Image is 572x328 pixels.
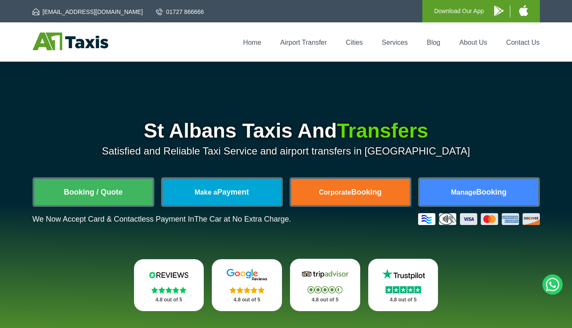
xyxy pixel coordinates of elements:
[494,5,504,16] img: A1 Taxis Android App
[34,179,153,205] a: Booking / Quote
[434,6,484,16] p: Download Our App
[194,215,291,223] span: The Car at No Extra Charge.
[319,189,351,196] span: Corporate
[460,39,487,46] a: About Us
[290,259,360,311] a: Tripadvisor Stars 4.8 out of 5
[221,295,273,305] p: 4.8 out of 5
[163,179,281,205] a: Make aPayment
[337,119,428,142] span: Transfers
[280,39,327,46] a: Airport Transfer
[143,295,195,305] p: 4.8 out of 5
[212,259,282,311] a: Google Stars 4.8 out of 5
[151,287,186,293] img: Stars
[378,295,429,305] p: 4.8 out of 5
[506,39,539,46] a: Contact Us
[378,268,429,281] img: Trustpilot
[451,189,476,196] span: Manage
[33,8,143,16] a: [EMAIL_ADDRESS][DOMAIN_NAME]
[134,259,204,311] a: Reviews.io Stars 4.8 out of 5
[143,268,194,281] img: Reviews.io
[418,213,540,225] img: Credit And Debit Cards
[427,39,440,46] a: Blog
[222,268,272,281] img: Google
[33,33,108,50] img: A1 Taxis St Albans LTD
[519,5,528,16] img: A1 Taxis iPhone App
[33,215,291,224] p: We Now Accept Card & Contactless Payment In
[346,39,363,46] a: Cities
[243,39,261,46] a: Home
[156,8,204,16] a: 01727 866666
[230,287,265,293] img: Stars
[299,295,351,305] p: 4.8 out of 5
[194,189,217,196] span: Make a
[291,179,410,205] a: CorporateBooking
[368,259,438,311] a: Trustpilot Stars 4.8 out of 5
[307,286,342,293] img: Stars
[33,121,540,141] h1: St Albans Taxis And
[420,179,538,205] a: ManageBooking
[382,39,408,46] a: Services
[33,145,540,157] p: Satisfied and Reliable Taxi Service and airport transfers in [GEOGRAPHIC_DATA]
[300,268,350,281] img: Tripadvisor
[386,286,421,293] img: Stars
